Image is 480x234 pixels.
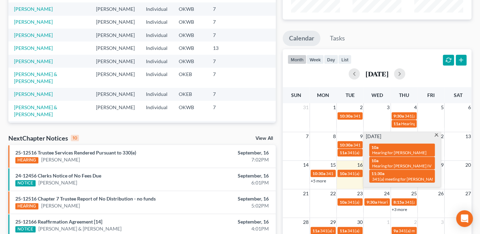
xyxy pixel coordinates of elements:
[399,92,409,98] span: Thu
[394,121,401,126] span: 11a
[437,161,444,169] span: 19
[15,157,38,164] div: HEARING
[427,92,435,98] span: Fri
[14,58,53,64] a: [PERSON_NAME]
[347,171,415,176] span: 341(a) meeting for [PERSON_NAME]
[90,88,140,101] td: [PERSON_NAME]
[338,55,352,64] button: list
[207,41,242,54] td: 13
[207,16,242,29] td: 7
[386,103,391,112] span: 3
[90,41,140,54] td: [PERSON_NAME]
[173,101,207,121] td: OKWB
[71,135,79,141] div: 10
[313,171,326,176] span: 10:30a
[15,180,36,187] div: NOTICE
[140,55,173,68] td: Individual
[465,189,472,198] span: 27
[330,161,337,169] span: 15
[173,16,207,29] td: OKWB
[317,92,329,98] span: Mon
[330,189,337,198] span: 22
[90,101,140,121] td: [PERSON_NAME]
[15,150,136,156] a: 25-12516 Trustee Services Rendered Pursuant to 330(e)
[353,142,421,148] span: 341(a) meeting for [PERSON_NAME]
[305,132,310,141] span: 7
[140,41,173,54] td: Individual
[413,218,418,226] span: 2
[359,132,363,141] span: 9
[392,207,407,212] a: +3 more
[372,163,431,168] span: Hearing for [PERSON_NAME] IV
[340,142,353,148] span: 10:30a
[353,113,421,119] span: 341(a) meeting for [PERSON_NAME]
[356,218,363,226] span: 30
[140,88,173,101] td: Individual
[15,203,38,210] div: HEARING
[283,31,320,46] a: Calendar
[8,134,79,142] div: NextChapter Notices
[14,71,57,84] a: [PERSON_NAME] & [PERSON_NAME]
[189,149,269,156] div: September, 16
[189,156,269,163] div: 7:02PM
[413,103,418,112] span: 4
[15,226,36,233] div: NOTICE
[90,55,140,68] td: [PERSON_NAME]
[324,31,351,46] a: Tasks
[356,161,363,169] span: 16
[365,70,389,77] h2: [DATE]
[465,132,472,141] span: 13
[394,199,404,205] span: 8:15a
[207,88,242,101] td: 7
[465,161,472,169] span: 20
[326,171,394,176] span: 341(a) meeting for [PERSON_NAME]
[207,55,242,68] td: 7
[399,228,466,233] span: 341(a) meeting for [PERSON_NAME]
[411,189,418,198] span: 25
[189,225,269,232] div: 4:01PM
[303,103,310,112] span: 31
[15,173,101,179] a: 24-12456 Clerks Notice of No Fees Due
[371,92,383,98] span: Wed
[340,228,347,233] span: 11a
[14,6,53,12] a: [PERSON_NAME]
[173,29,207,41] td: OKWB
[347,228,415,233] span: 341(a) meeting for [PERSON_NAME]
[454,92,463,98] span: Sat
[90,29,140,41] td: [PERSON_NAME]
[356,189,363,198] span: 23
[405,199,472,205] span: 341(a) meeting for [PERSON_NAME]
[189,218,269,225] div: September, 16
[140,2,173,15] td: Individual
[140,101,173,121] td: Individual
[467,103,472,112] span: 6
[324,55,338,64] button: day
[207,2,242,15] td: 7
[367,199,377,205] span: 9:30a
[437,132,444,141] span: 12
[340,150,347,155] span: 11a
[140,29,173,41] td: Individual
[140,68,173,88] td: Individual
[140,16,173,29] td: Individual
[347,150,452,155] span: 341(a) meeting for [PERSON_NAME] & [PERSON_NAME]
[394,113,404,119] span: 9:30a
[15,219,102,225] a: 25-12166 Reaffirmation Agreement [14]
[456,210,473,227] div: Open Intercom Messenger
[371,171,384,176] span: 11:30a
[340,199,347,205] span: 10a
[140,121,173,134] td: Individual
[15,196,156,202] a: 25-12516 Chapter 7 Trustee Report of No Distribution - no funds
[303,218,310,226] span: 28
[207,101,242,121] td: 7
[173,68,207,88] td: OKEB
[440,218,444,226] span: 3
[340,113,353,119] span: 10:30a
[189,179,269,186] div: 6:01PM
[330,218,337,226] span: 29
[307,55,324,64] button: week
[371,158,378,163] span: 10a
[41,156,80,163] a: [PERSON_NAME]
[366,133,381,140] span: [DATE]
[173,41,207,54] td: OKWB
